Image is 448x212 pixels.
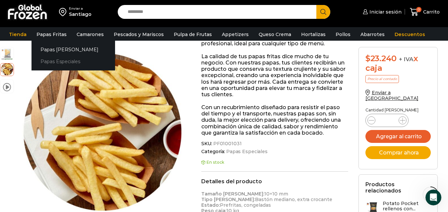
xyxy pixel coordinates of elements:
[332,28,354,41] a: Pollos
[416,7,421,12] span: 0
[381,116,393,125] input: Product quantity
[201,160,348,165] p: En stock
[383,201,431,212] h3: Potato Pocket rellenos con...
[421,9,440,15] span: Carrito
[212,141,242,147] span: PF01001031
[399,56,414,63] span: + IVA
[110,28,167,41] a: Pescados y Mariscos
[361,5,402,19] a: Iniciar sesión
[425,190,441,205] iframe: Intercom live chat
[32,56,115,68] a: Papas Especiales
[201,53,348,98] p: La calidad de tus papas fritas dice mucho de tu negocio. Con nuestras papas, tus clientes recibir...
[365,75,399,83] p: Precio al contado
[73,28,107,41] a: Camarones
[6,28,30,41] a: Tienda
[170,28,215,41] a: Pulpa de Frutas
[201,202,220,208] strong: Estado:
[32,43,115,56] a: Papas [PERSON_NAME]
[69,6,92,11] div: Enviar a
[365,146,431,159] button: Comprar ahora
[368,9,402,15] span: Iniciar sesión
[365,54,397,63] bdi: 23.240
[201,141,348,147] span: SKU:
[201,191,264,197] strong: Tamaño [PERSON_NAME]:
[408,4,441,20] a: 0 Carrito
[391,28,428,41] a: Descuentos
[365,54,370,63] span: $
[201,196,255,202] strong: Tipo [PERSON_NAME]:
[0,63,14,76] span: 10×10
[365,181,431,194] h2: Productos relacionados
[33,28,70,41] a: Papas Fritas
[201,104,348,136] p: Con un recubrimiento diseñado para resistir el paso del tiempo y el transporte, nuestras papas so...
[365,108,431,112] p: Cantidad [PERSON_NAME]
[365,54,431,73] div: x caja
[357,28,388,41] a: Abarrotes
[316,5,330,19] button: Search button
[225,149,268,154] a: Papas Especiales
[0,47,14,61] span: coated
[69,11,92,18] div: Santiago
[201,149,348,154] span: Categoría:
[219,28,252,41] a: Appetizers
[365,90,418,101] a: Enviar a [GEOGRAPHIC_DATA]
[201,178,348,185] h2: Detalles del producto
[255,28,294,41] a: Queso Crema
[59,6,69,18] img: address-field-icon.svg
[298,28,329,41] a: Hortalizas
[365,130,431,143] button: Agregar al carrito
